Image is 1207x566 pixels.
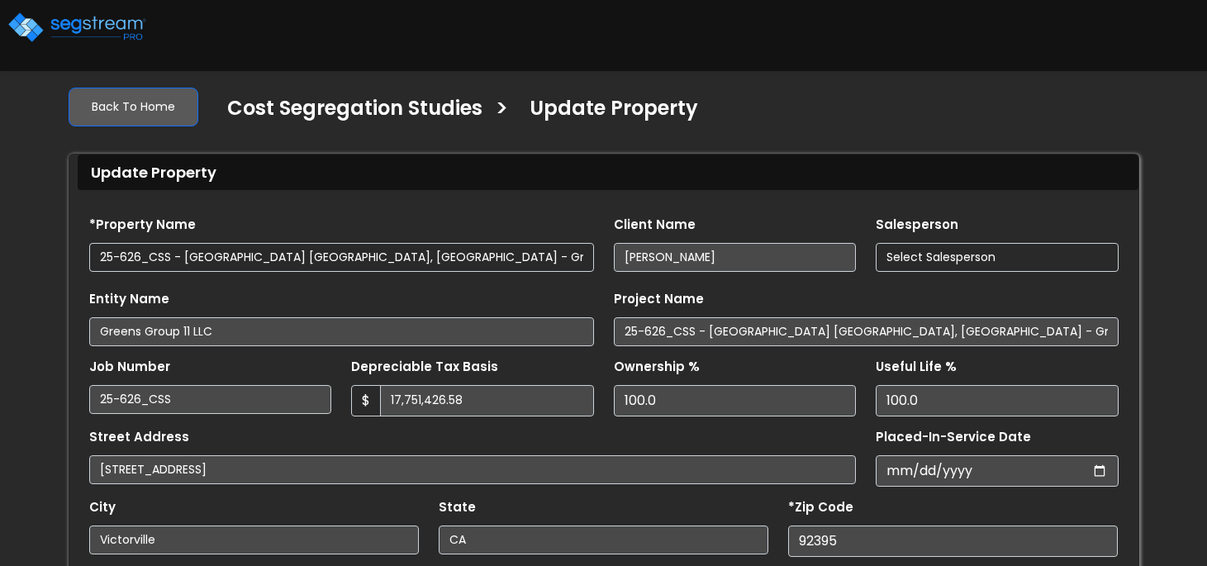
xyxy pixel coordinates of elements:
[89,428,189,447] label: Street Address
[614,317,1119,346] input: Project Name
[89,358,170,377] label: Job Number
[876,358,957,377] label: Useful Life %
[614,290,704,309] label: Project Name
[89,317,594,346] input: Entity Name
[788,526,1118,557] input: Zip Code
[89,216,196,235] label: *Property Name
[89,243,594,272] input: Property Name
[7,11,147,44] img: logo_pro_r.png
[89,498,116,517] label: City
[495,95,509,127] h3: >
[614,385,857,416] input: Ownership
[530,97,698,125] h4: Update Property
[614,243,857,272] input: Client Name
[517,97,698,131] a: Update Property
[351,358,498,377] label: Depreciable Tax Basis
[876,385,1119,416] input: Depreciation
[439,498,476,517] label: State
[876,216,958,235] label: Salesperson
[89,455,857,484] input: Street Address
[89,290,169,309] label: Entity Name
[215,97,482,131] a: Cost Segregation Studies
[227,97,482,125] h4: Cost Segregation Studies
[788,498,853,517] label: *Zip Code
[78,155,1138,190] div: Update Property
[69,88,198,126] a: Back To Home
[380,385,594,416] input: 0.00
[614,358,700,377] label: Ownership %
[876,428,1031,447] label: Placed-In-Service Date
[614,216,696,235] label: Client Name
[351,385,381,416] span: $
